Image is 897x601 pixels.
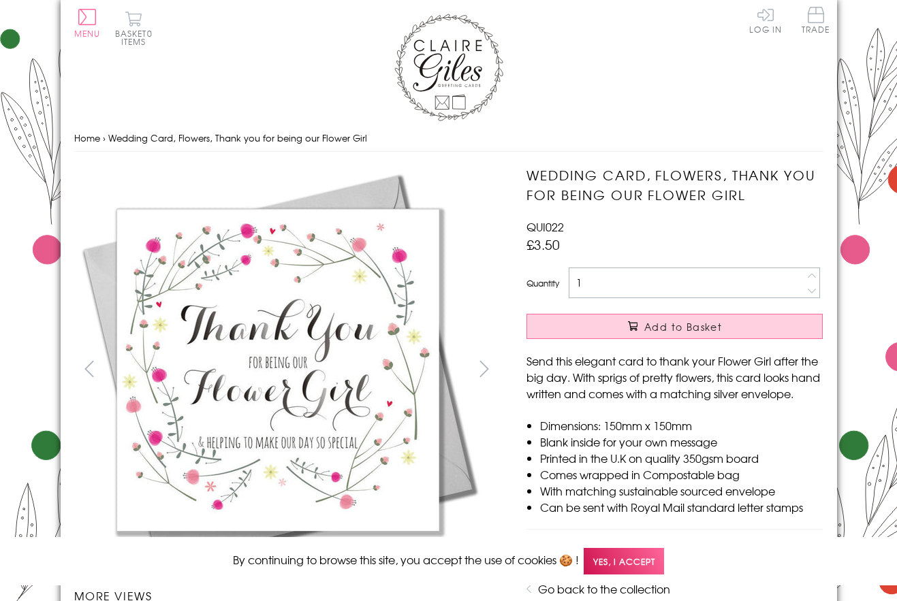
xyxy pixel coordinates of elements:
[74,9,101,37] button: Menu
[74,27,101,39] span: Menu
[540,466,823,483] li: Comes wrapped in Compostable bag
[644,320,722,334] span: Add to Basket
[540,450,823,466] li: Printed in the U.K on quality 350gsm board
[394,14,503,121] img: Claire Giles Greetings Cards
[115,11,153,46] button: Basket0 items
[538,581,670,597] a: Go back to the collection
[584,548,664,574] span: Yes, I accept
[526,353,823,402] p: Send this elegant card to thank your Flower Girl after the big day. With sprigs of pretty flowers...
[749,7,782,33] a: Log In
[74,131,100,144] a: Home
[121,27,153,48] span: 0 items
[526,218,564,235] span: QUI022
[540,434,823,450] li: Blank inside for your own message
[74,353,105,384] button: prev
[526,314,823,339] button: Add to Basket
[802,7,830,33] span: Trade
[802,7,830,36] a: Trade
[469,353,499,384] button: next
[526,165,823,205] h1: Wedding Card, Flowers, Thank you for being our Flower Girl
[108,131,367,144] span: Wedding Card, Flowers, Thank you for being our Flower Girl
[103,131,106,144] span: ›
[540,417,823,434] li: Dimensions: 150mm x 150mm
[74,165,483,574] img: Wedding Card, Flowers, Thank you for being our Flower Girl
[526,235,560,254] span: £3.50
[540,483,823,499] li: With matching sustainable sourced envelope
[74,125,823,152] nav: breadcrumbs
[540,499,823,515] li: Can be sent with Royal Mail standard letter stamps
[526,277,559,289] label: Quantity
